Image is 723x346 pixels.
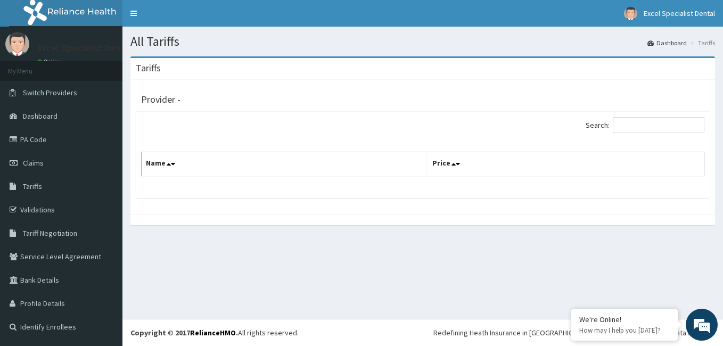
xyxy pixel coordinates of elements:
p: Excel Specialist Dental [37,43,133,53]
span: Excel Specialist Dental [644,9,715,18]
span: Tariffs [23,182,42,191]
li: Tariffs [688,38,715,47]
label: Search: [586,117,704,133]
span: Dashboard [23,111,57,121]
p: How may I help you today? [579,326,670,335]
footer: All rights reserved. [122,319,723,346]
span: Tariff Negotiation [23,228,77,238]
a: RelianceHMO [190,328,236,337]
a: Online [37,58,63,65]
th: Name [142,152,428,177]
th: Price [428,152,704,177]
span: Switch Providers [23,88,77,97]
h3: Tariffs [136,63,161,73]
h3: Provider - [141,95,180,104]
a: Dashboard [647,38,687,47]
strong: Copyright © 2017 . [130,328,238,337]
div: We're Online! [579,315,670,324]
input: Search: [613,117,704,133]
div: Redefining Heath Insurance in [GEOGRAPHIC_DATA] using Telemedicine and Data Science! [433,327,715,338]
span: Claims [23,158,44,168]
img: User Image [5,32,29,56]
h1: All Tariffs [130,35,715,48]
img: User Image [624,7,637,20]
